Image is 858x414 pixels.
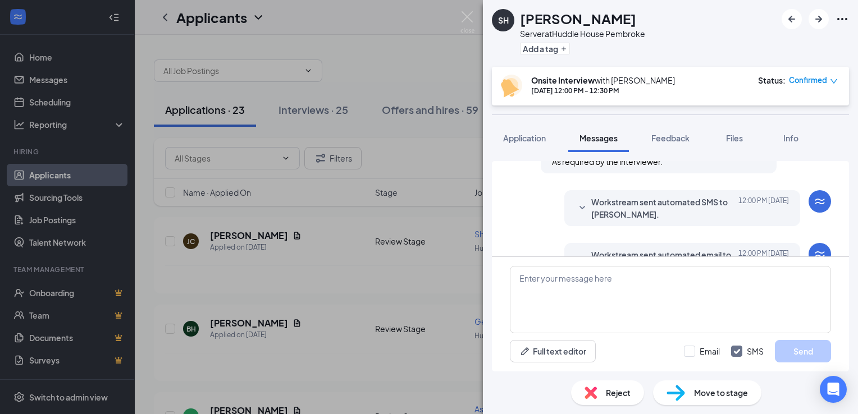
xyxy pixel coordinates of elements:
svg: SmallChevronDown [576,254,589,268]
span: [DATE] 12:00 PM [738,249,789,273]
span: Feedback [651,133,690,143]
svg: ArrowRight [812,12,825,26]
span: Info [783,133,798,143]
span: As required by the interviewer. [552,157,663,167]
span: Move to stage [694,387,748,399]
span: Workstream sent automated email to [PERSON_NAME]. [591,249,738,273]
button: ArrowRight [809,9,829,29]
svg: ArrowLeftNew [785,12,798,26]
span: Application [503,133,546,143]
span: Files [726,133,743,143]
div: Server at Huddle House Pembroke [520,28,645,39]
svg: SmallChevronDown [576,201,589,215]
button: Full text editorPen [510,340,596,362]
span: down [830,77,838,85]
svg: WorkstreamLogo [813,195,827,208]
div: [DATE] 12:00 PM - 12:30 PM [531,86,675,95]
div: SH [498,15,509,26]
div: with [PERSON_NAME] [531,75,675,86]
span: [DATE] 12:00 PM [738,196,789,220]
span: Reject [606,387,631,399]
svg: WorkstreamLogo [813,247,827,261]
button: Send [775,340,831,362]
svg: Plus [560,45,567,52]
div: Open Intercom Messenger [820,376,847,403]
button: PlusAdd a tag [520,43,570,54]
svg: Ellipses [836,12,849,26]
h1: [PERSON_NAME] [520,9,636,28]
svg: Pen [519,346,531,357]
span: Confirmed [789,75,827,86]
span: Workstream sent automated SMS to [PERSON_NAME]. [591,196,738,220]
b: Onsite Interview [531,75,595,85]
div: Status : [758,75,786,86]
button: ArrowLeftNew [782,9,802,29]
span: Messages [579,133,618,143]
